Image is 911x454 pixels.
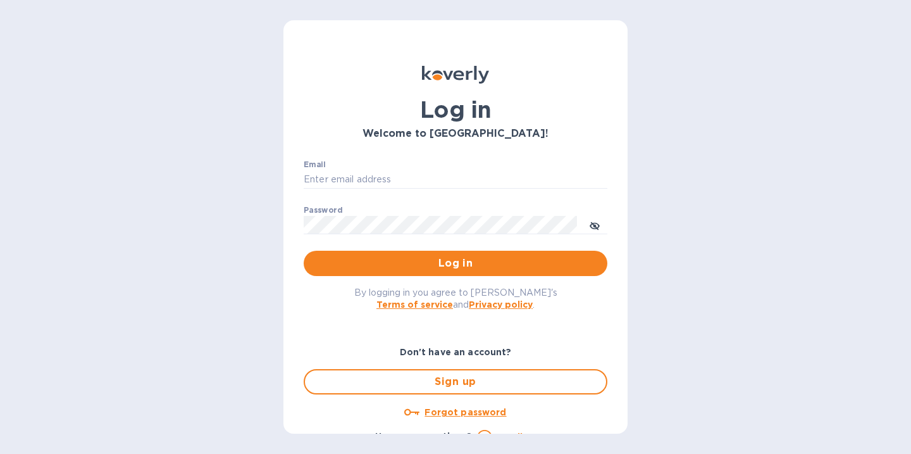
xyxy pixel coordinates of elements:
h3: Welcome to [GEOGRAPHIC_DATA]! [304,128,607,140]
button: toggle password visibility [582,212,607,237]
b: Don't have an account? [400,347,512,357]
button: Sign up [304,369,607,394]
button: Log in [304,251,607,276]
a: Terms of service [376,300,453,310]
span: By logging in you agree to [PERSON_NAME]'s and . [354,287,557,310]
a: Email us [497,432,536,442]
input: Enter email address [304,170,607,189]
u: Forgot password [425,407,506,417]
img: Koverly [422,66,489,84]
a: Privacy policy [469,300,533,310]
span: Log in [314,256,597,271]
label: Password [304,206,342,214]
span: Sign up [315,374,596,389]
b: Have any questions? [375,431,472,441]
label: Email [304,161,326,168]
h1: Log in [304,96,607,123]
